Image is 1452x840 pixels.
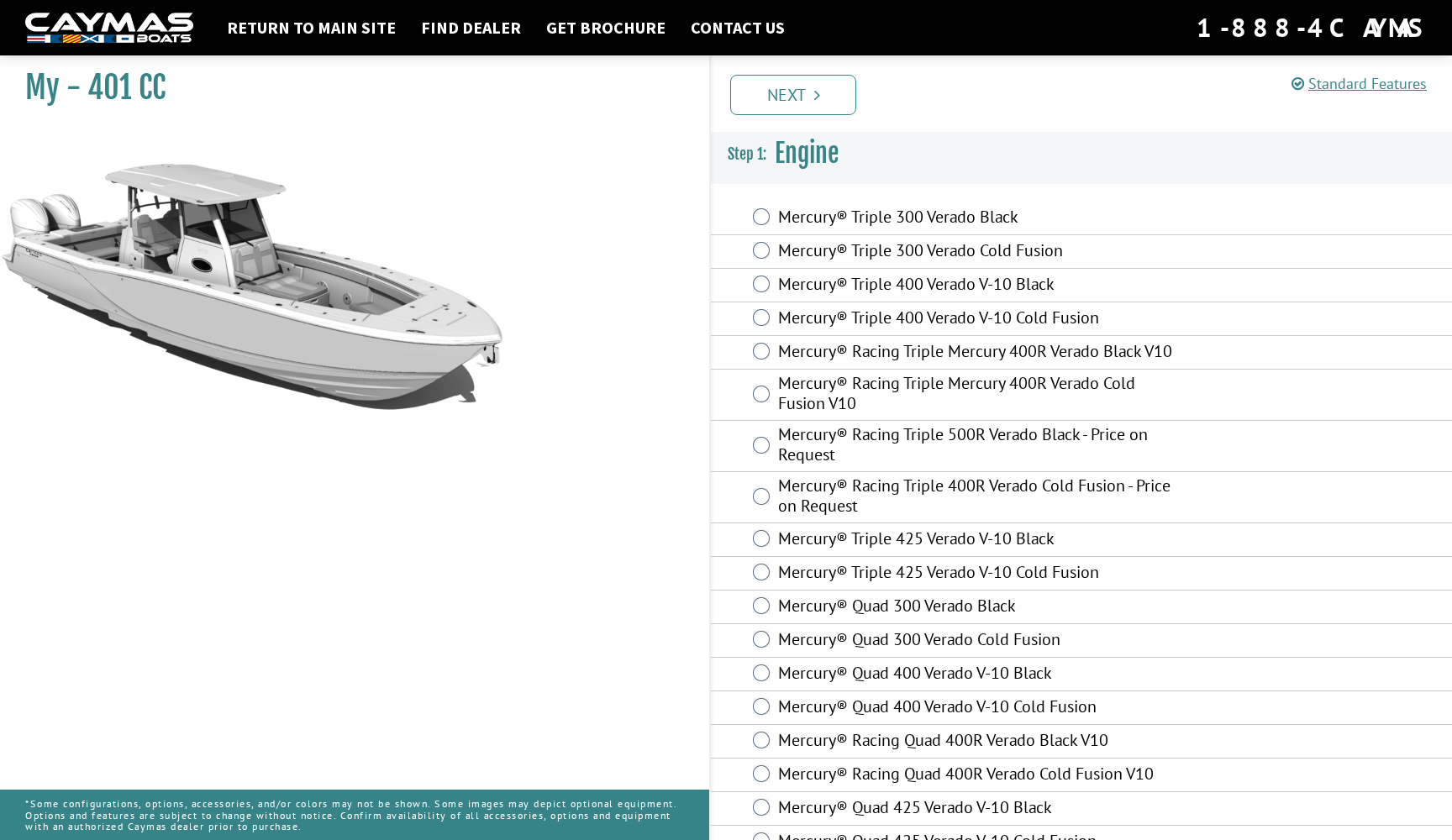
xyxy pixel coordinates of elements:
[778,629,1182,654] label: Mercury® Quad 300 Verado Cold Fusion
[778,274,1182,298] label: Mercury® Triple 400 Verado V-10 Black
[711,123,1452,185] h3: Engine
[730,75,856,115] a: Next
[778,373,1182,417] label: Mercury® Racing Triple Mercury 400R Verado Cold Fusion V10
[778,341,1182,365] label: Mercury® Racing Triple Mercury 400R Verado Black V10
[1197,9,1427,46] div: 1-888-4CAYMAS
[1292,74,1427,93] a: Standard Features
[726,72,1452,115] ul: Pagination
[413,17,529,39] a: Find Dealer
[778,696,1182,721] label: Mercury® Quad 400 Verado V-10 Cold Fusion
[778,797,1182,822] label: Mercury® Quad 425 Verado V-10 Black
[218,17,404,39] a: Return to main site
[778,730,1182,754] label: Mercury® Racing Quad 400R Verado Black V10
[778,562,1182,586] label: Mercury® Triple 425 Verado V-10 Cold Fusion
[778,596,1182,620] label: Mercury® Quad 300 Verado Black
[25,69,667,107] h1: My - 401 CC
[778,307,1182,332] label: Mercury® Triple 400 Verado V-10 Cold Fusion
[778,528,1182,553] label: Mercury® Triple 425 Verado V-10 Black
[25,790,684,840] p: *Some configurations, options, accessories, and/or colors may not be shown. Some images may depic...
[682,17,793,39] a: Contact Us
[778,663,1182,687] label: Mercury® Quad 400 Verado V-10 Black
[778,207,1182,231] label: Mercury® Triple 300 Verado Black
[25,13,193,44] img: white-logo-c9c8dbefe5ff5ceceb0f0178aa75bf4bb51f6bca0971e226c86eb53dfe498488.png
[778,424,1182,469] label: Mercury® Racing Triple 500R Verado Black - Price on Request
[778,240,1182,265] label: Mercury® Triple 300 Verado Cold Fusion
[778,475,1182,520] label: Mercury® Racing Triple 400R Verado Cold Fusion - Price on Request
[778,764,1182,788] label: Mercury® Racing Quad 400R Verado Cold Fusion V10
[538,17,674,39] a: Get Brochure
